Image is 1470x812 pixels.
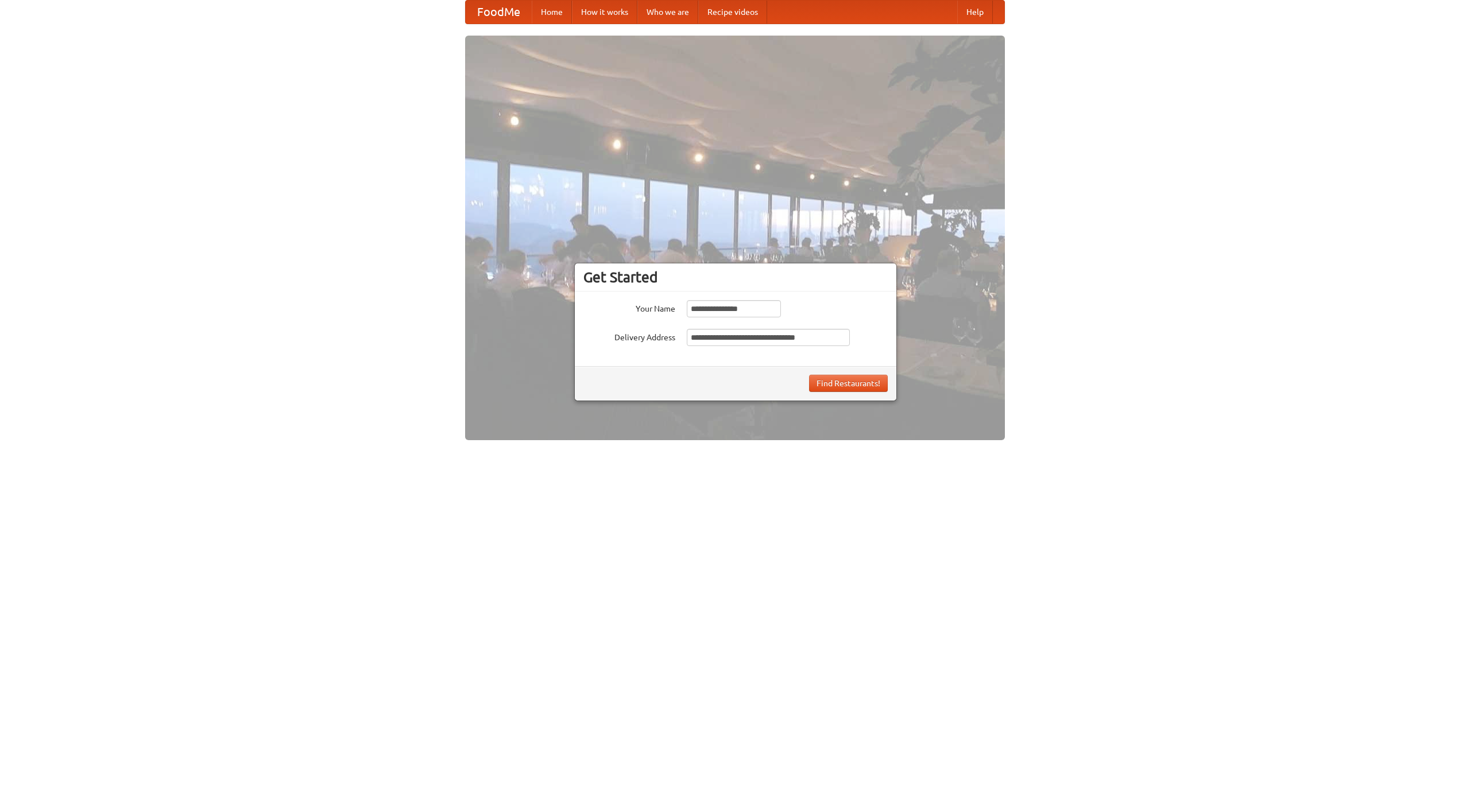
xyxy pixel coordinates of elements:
a: FoodMe [466,1,532,24]
h3: Get Started [583,269,888,286]
button: Find Restaurants! [809,375,888,392]
a: Recipe videos [698,1,767,24]
a: How it works [572,1,637,24]
a: Help [957,1,993,24]
a: Home [532,1,572,24]
a: Who we are [637,1,698,24]
label: Your Name [583,300,675,314]
label: Delivery Address [583,329,675,343]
